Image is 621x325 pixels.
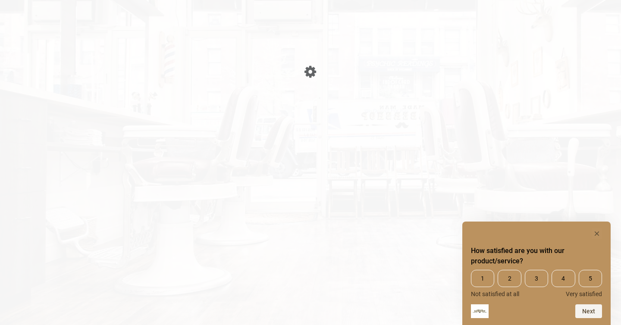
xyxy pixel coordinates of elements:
[592,228,602,239] button: Hide survey
[566,291,602,297] span: Very satisfied
[471,228,602,318] div: How satisfied are you with our product/service? Select an option from 1 to 5, with 1 being Not sa...
[471,270,602,297] div: How satisfied are you with our product/service? Select an option from 1 to 5, with 1 being Not sa...
[471,291,519,297] span: Not satisfied at all
[471,270,494,287] span: 1
[471,246,602,266] h2: How satisfied are you with our product/service? Select an option from 1 to 5, with 1 being Not sa...
[552,270,575,287] span: 4
[498,270,521,287] span: 2
[575,304,602,318] button: Next question
[525,270,548,287] span: 3
[579,270,602,287] span: 5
